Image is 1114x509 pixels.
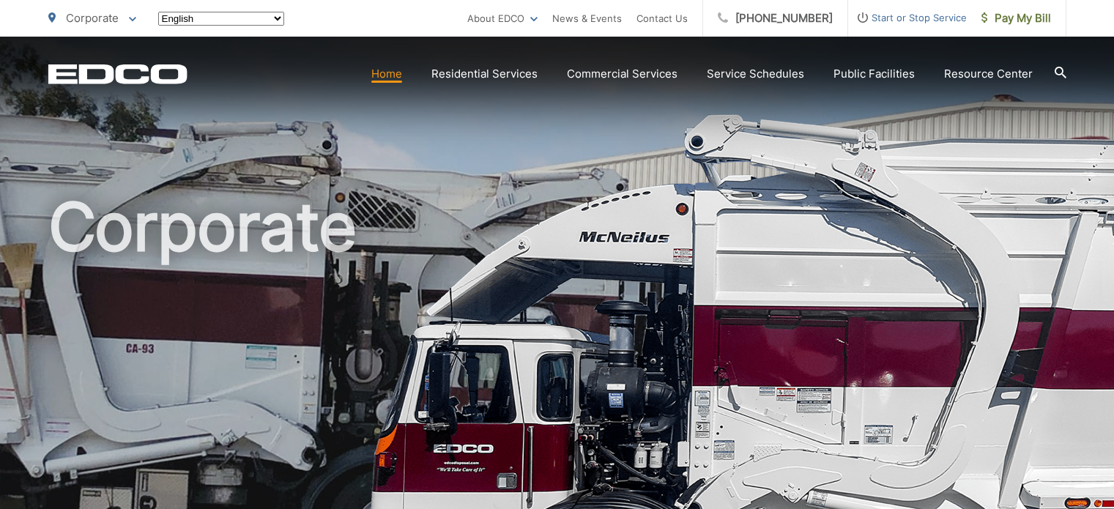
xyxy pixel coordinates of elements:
span: Pay My Bill [981,10,1051,27]
select: Select a language [158,12,284,26]
a: Residential Services [431,65,538,83]
a: EDCD logo. Return to the homepage. [48,64,187,84]
a: Contact Us [636,10,688,27]
span: Corporate [66,11,119,25]
a: Home [371,65,402,83]
a: Service Schedules [707,65,804,83]
a: News & Events [552,10,622,27]
a: Resource Center [944,65,1033,83]
a: Commercial Services [567,65,677,83]
a: About EDCO [467,10,538,27]
a: Public Facilities [833,65,915,83]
